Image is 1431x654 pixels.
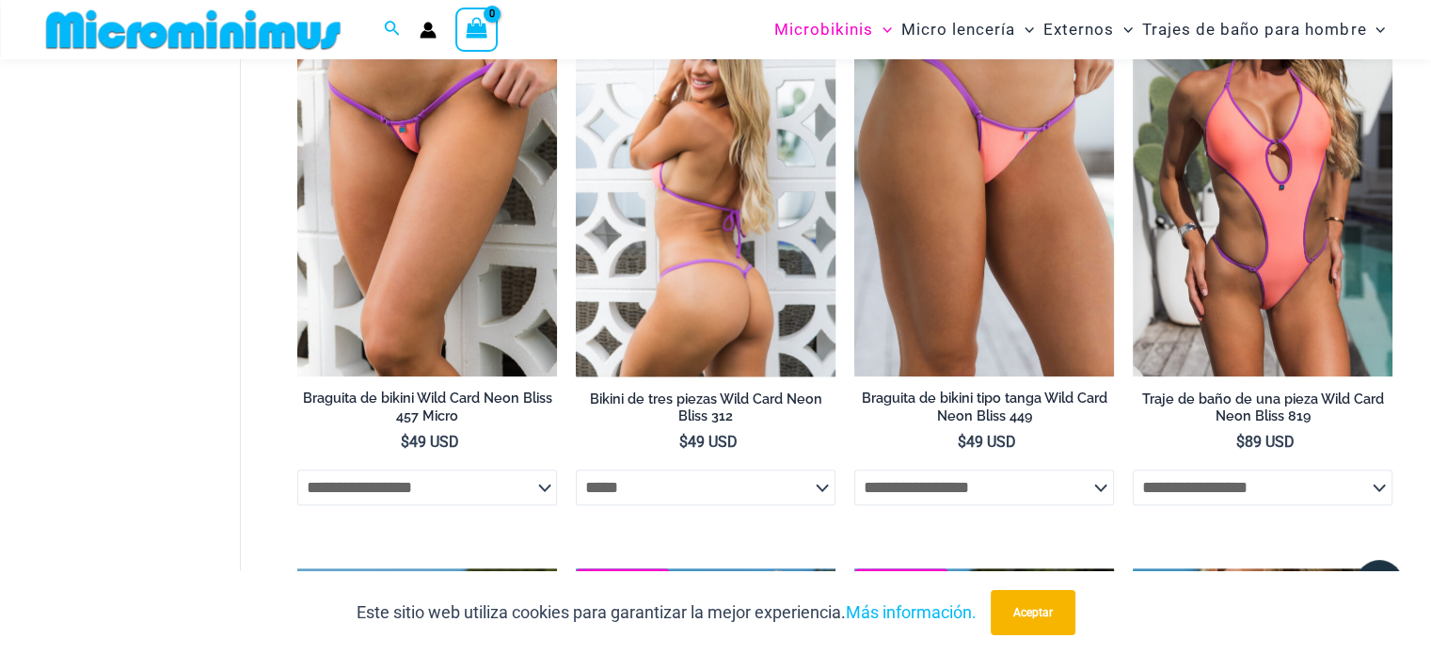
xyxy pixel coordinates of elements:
a: Micro lenceríaAlternar menúAlternar menú [897,6,1039,54]
a: Trajes de baño para hombreAlternar menúAlternar menú [1137,6,1390,54]
font: 49 USD [688,433,738,451]
img: MM SHOP LOGO PLANO [39,8,348,51]
font: 89 USD [1245,433,1295,451]
a: Braguita de bikini tipo tanga Wild Card Neon Bliss 449 [854,390,1114,432]
font: Aceptar [1013,606,1053,619]
font: 49 USD [409,433,459,451]
span: Alternar menú [873,6,892,54]
font: $ [1236,433,1245,451]
font: Bikini de tres piezas Wild Card Neon Bliss 312 [590,391,822,424]
font: Microbikinis [774,20,873,39]
font: $ [679,433,688,451]
a: Enlace del icono de búsqueda [384,18,401,41]
span: Alternar menú [1015,6,1034,54]
button: Aceptar [991,590,1075,635]
a: Bikini de tres piezas Wild Card Neon Bliss 312 [576,391,835,433]
span: Alternar menú [1114,6,1133,54]
a: ExternosAlternar menúAlternar menú [1039,6,1137,54]
a: Enlace del icono de la cuenta [420,22,437,39]
font: Externos [1043,20,1114,39]
font: $ [958,433,966,451]
a: MicrobikinisAlternar menúAlternar menú [770,6,897,54]
font: Traje de baño de una pieza Wild Card Neon Bliss 819 [1142,391,1384,424]
font: Este sitio web utiliza cookies para garantizar la mejor experiencia. [357,602,846,622]
span: Alternar menú [1366,6,1385,54]
a: Braguita de bikini Wild Card Neon Bliss 457 Micro [297,390,557,432]
a: Traje de baño de una pieza Wild Card Neon Bliss 819 [1133,391,1392,433]
font: 49 USD [966,433,1016,451]
font: Micro lencería [901,20,1015,39]
a: Más información. [846,602,977,622]
font: $ [401,433,409,451]
nav: Navegación del sitio [767,3,1393,56]
font: Braguita de bikini tipo tanga Wild Card Neon Bliss 449 [862,390,1107,423]
font: Trajes de baño para hombre [1142,20,1366,39]
a: Ver carrito de compras, vacío [455,8,499,51]
font: Braguita de bikini Wild Card Neon Bliss 457 Micro [303,390,552,423]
